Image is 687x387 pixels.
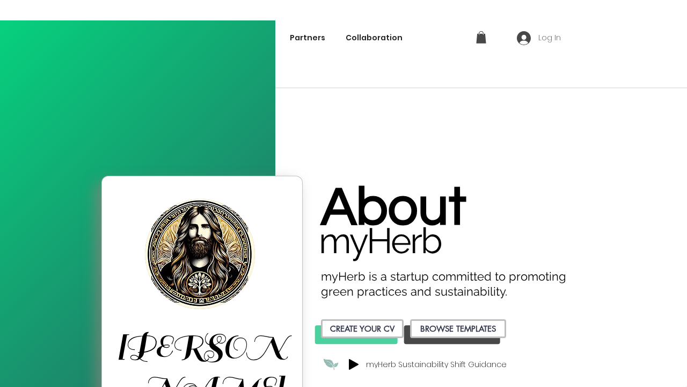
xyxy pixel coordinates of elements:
span: myHerb [319,220,441,261]
span: About [321,180,466,235]
span: myHerb Sustainability Shift Guidance [366,361,507,368]
img: CV Profile Image for Aaron Levin, Founder at myHerb [145,199,255,309]
span: CREATE YOUR CV [330,323,394,334]
span: BROWSE TEMPLATES [420,323,496,334]
button: Play [349,359,359,370]
span: myHerb is a startup committed to promoting green practices and sustainability. [321,269,566,298]
a: CREATE YOUR CV [321,319,404,338]
a: BROWSE TEMPLATES [410,319,506,338]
